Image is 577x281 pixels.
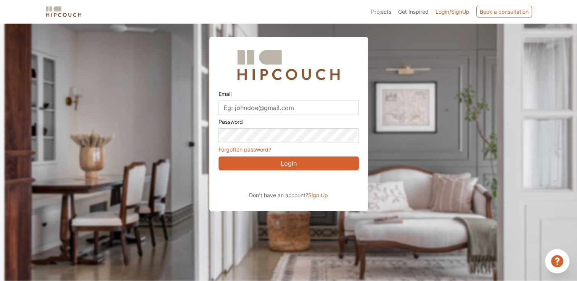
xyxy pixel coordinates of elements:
input: Eg: johndoe@gmail.com [219,101,359,115]
iframe: Sign in with Google Button [215,173,362,190]
div: Book a consultation [476,6,532,18]
button: Login [219,156,359,170]
a: Forgotten password? [219,146,271,153]
img: Hipcouch Logo [233,46,343,84]
img: logo-horizontal.svg [45,5,83,18]
span: Sign Up [308,192,328,198]
span: Don't have an account? [249,192,308,198]
label: Password [219,115,243,128]
span: Login/SignUp [436,8,469,15]
span: logo-horizontal.svg [45,3,83,20]
label: Email [219,87,231,101]
span: Get Inspired [398,8,429,15]
span: Projects [371,8,391,15]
